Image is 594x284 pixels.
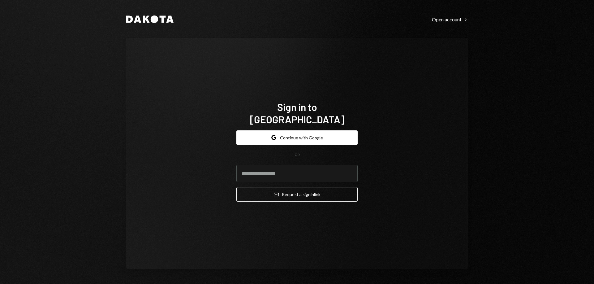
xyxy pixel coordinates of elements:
[236,187,358,202] button: Request a signinlink
[236,130,358,145] button: Continue with Google
[432,16,468,23] a: Open account
[295,152,300,158] div: OR
[236,101,358,125] h1: Sign in to [GEOGRAPHIC_DATA]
